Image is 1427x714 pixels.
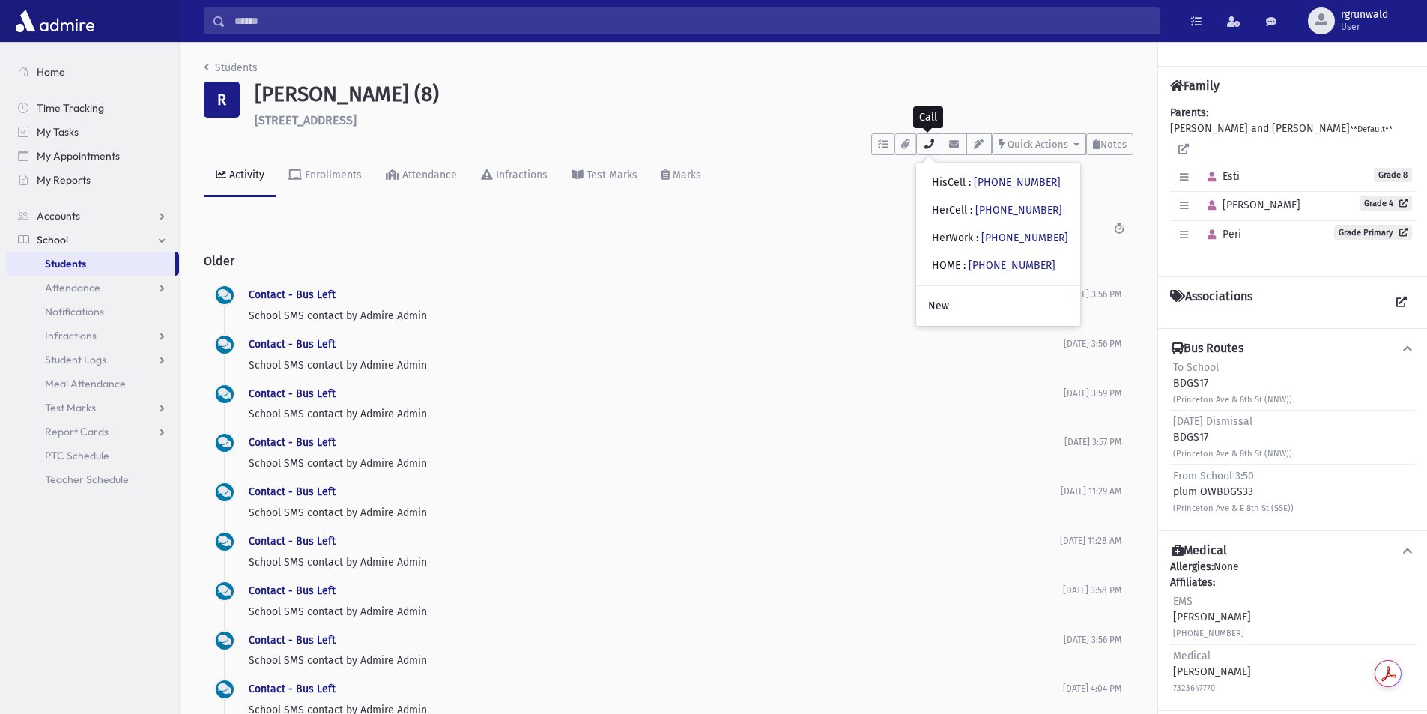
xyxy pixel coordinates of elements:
span: User [1341,21,1388,33]
div: HerWork [932,230,1068,246]
span: [DATE] 11:29 AM [1061,486,1121,497]
a: Contact - Bus Left [249,338,336,351]
input: Search [225,7,1160,34]
div: Activity [226,169,264,181]
span: To School [1173,361,1219,374]
span: [DATE] Dismissal [1173,415,1252,428]
div: Marks [670,169,701,181]
div: BDGS17 [1173,414,1292,461]
a: Contact - Bus Left [249,634,336,647]
a: Contact - Bus Left [249,387,336,400]
span: Infractions [45,329,97,342]
span: EMS [1173,595,1193,608]
div: HOME [932,258,1055,273]
button: Quick Actions [992,133,1086,155]
span: [DATE] 3:56 PM [1064,289,1121,300]
span: : [976,232,978,244]
span: [PERSON_NAME] [1201,199,1300,211]
a: Home [6,60,179,84]
a: My Tasks [6,120,179,144]
a: Student Logs [6,348,179,372]
b: Parents: [1170,106,1208,119]
span: Attendance [45,281,100,294]
a: Marks [649,155,713,197]
a: [PHONE_NUMBER] [969,259,1055,272]
span: Meal Attendance [45,377,126,390]
a: Attendance [6,276,179,300]
span: Time Tracking [37,101,104,115]
span: Students [45,257,86,270]
a: Accounts [6,204,179,228]
span: School [37,233,68,246]
a: Students [6,252,175,276]
small: 7323647770 [1173,683,1215,693]
button: Medical [1170,543,1415,559]
a: Grade Primary [1334,225,1412,240]
a: Contact - Bus Left [249,485,336,498]
span: [DATE] 3:57 PM [1064,437,1121,447]
b: Affiliates: [1170,576,1215,589]
div: [PERSON_NAME] [1173,648,1251,695]
a: Teacher Schedule [6,468,179,491]
a: School [6,228,179,252]
span: [DATE] 4:04 PM [1063,683,1121,694]
div: BDGS17 [1173,360,1292,407]
p: School SMS contact by Admire Admin [249,604,1063,620]
a: PTC Schedule [6,444,179,468]
button: Bus Routes [1170,341,1415,357]
a: Grade 4 [1360,196,1412,211]
h4: Bus Routes [1172,341,1243,357]
div: HisCell [932,175,1061,190]
span: rgrunwald [1341,9,1388,21]
a: My Reports [6,168,179,192]
a: Attendance [374,155,469,197]
div: plum OWBDGS33 [1173,468,1294,515]
span: Report Cards [45,425,109,438]
div: None [1170,559,1415,698]
a: Infractions [6,324,179,348]
a: Contact - Bus Left [249,584,336,597]
div: Infractions [493,169,548,181]
h2: Older [204,242,1133,280]
span: : [963,259,966,272]
h1: [PERSON_NAME] (8) [255,82,1133,107]
a: [PHONE_NUMBER] [975,204,1062,217]
div: R [204,82,240,118]
span: My Reports [37,173,91,187]
span: Accounts [37,209,80,223]
p: School SMS contact by Admire Admin [249,357,1064,373]
span: Quick Actions [1008,139,1068,150]
span: [DATE] 3:56 PM [1064,635,1121,645]
span: My Appointments [37,149,120,163]
span: Notes [1100,139,1127,150]
span: [DATE] 11:28 AM [1060,536,1121,546]
div: Attendance [399,169,457,181]
p: School SMS contact by Admire Admin [249,406,1064,422]
span: My Tasks [37,125,79,139]
p: School SMS contact by Admire Admin [249,554,1060,570]
a: Contact - Bus Left [249,535,336,548]
a: Notifications [6,300,179,324]
div: Test Marks [584,169,637,181]
button: Notes [1086,133,1133,155]
h4: Associations [1170,289,1252,316]
a: My Appointments [6,144,179,168]
span: [DATE] 3:59 PM [1064,388,1121,399]
a: Contact - Bus Left [249,288,336,301]
b: Allergies: [1170,560,1214,573]
h6: [STREET_ADDRESS] [255,113,1133,127]
a: Meal Attendance [6,372,179,396]
h4: Family [1170,79,1220,93]
small: (Princeton Ave & 8th St (NNW)) [1173,449,1292,459]
div: HerCell [932,202,1062,218]
span: : [969,176,971,189]
span: Grade 8 [1374,168,1412,182]
div: Enrollments [302,169,362,181]
span: Teacher Schedule [45,473,129,486]
span: Home [37,65,65,79]
a: Time Tracking [6,96,179,120]
span: [DATE] 3:58 PM [1063,585,1121,596]
span: [DATE] 3:56 PM [1064,339,1121,349]
span: Notifications [45,305,104,318]
small: [PHONE_NUMBER] [1173,629,1244,638]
